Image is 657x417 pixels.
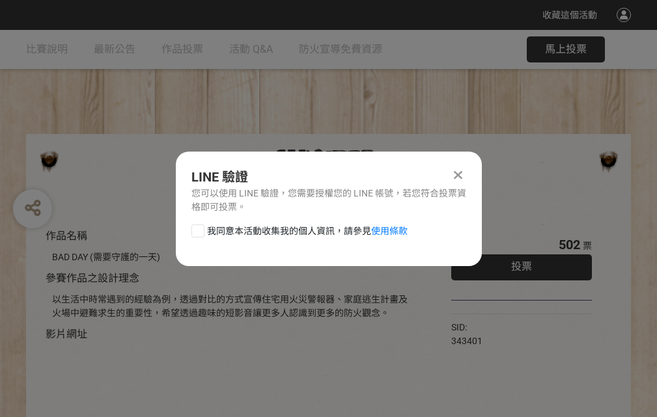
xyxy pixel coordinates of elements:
a: 防火宣導免費資源 [299,30,382,69]
div: LINE 驗證 [191,167,466,187]
div: 以生活中時常遇到的經驗為例，透過對比的方式宣傳住宅用火災警報器、家庭逃生計畫及火場中避難求生的重要性，希望透過趣味的短影音讓更多人認識到更多的防火觀念。 [52,293,412,320]
span: 作品投票 [161,43,203,55]
span: 比賽說明 [26,43,68,55]
a: 作品投票 [161,30,203,69]
span: 馬上投票 [545,43,587,55]
span: 我同意本活動收集我的個人資訊，請參見 [207,224,408,238]
a: 比賽說明 [26,30,68,69]
span: 投票 [511,260,532,273]
span: 活動 Q&A [229,43,273,55]
span: SID: 343401 [451,322,482,346]
span: 防火宣導免費資源 [299,43,382,55]
span: 502 [559,237,580,252]
a: 最新公告 [94,30,135,69]
span: 作品名稱 [46,230,87,242]
iframe: Facebook Share [486,321,551,334]
span: 票 [583,241,592,251]
div: 您可以使用 LINE 驗證，您需要授權您的 LINE 帳號，若您符合投票資格即可投票。 [191,187,466,214]
span: 最新公告 [94,43,135,55]
span: 收藏這個活動 [542,10,597,20]
a: 活動 Q&A [229,30,273,69]
span: 參賽作品之設計理念 [46,272,139,284]
div: BAD DAY (需要守護的一天) [52,250,412,264]
button: 馬上投票 [527,36,605,62]
a: 使用條款 [371,226,408,236]
span: 影片網址 [46,328,87,340]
